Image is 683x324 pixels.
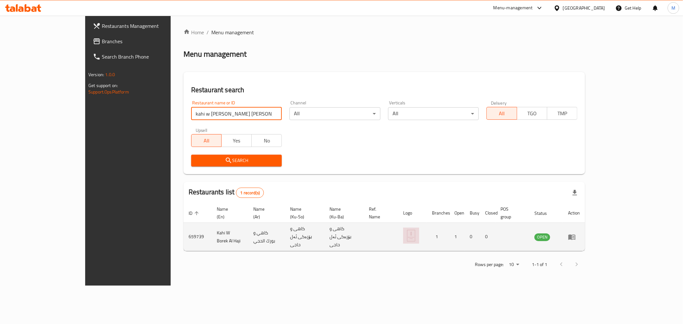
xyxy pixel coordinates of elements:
[500,205,522,221] span: POS group
[221,134,252,147] button: Yes
[207,28,209,36] li: /
[191,85,577,95] h2: Restaurant search
[224,136,249,145] span: Yes
[567,185,582,200] div: Export file
[480,203,495,223] th: Closed
[475,261,504,269] p: Rows per page:
[88,88,129,96] a: Support.OpsPlatform
[388,107,479,120] div: All
[329,205,356,221] span: Name (Ku-Ba)
[251,134,282,147] button: No
[547,107,577,120] button: TMP
[489,109,514,118] span: All
[486,107,517,120] button: All
[465,203,480,223] th: Busy
[369,205,390,221] span: Ref. Name
[532,261,547,269] p: 1-1 of 1
[563,4,605,12] div: [GEOGRAPHIC_DATA]
[563,203,585,223] th: Action
[105,70,115,79] span: 1.0.0
[254,136,279,145] span: No
[88,81,118,90] span: Get support on:
[506,260,522,270] div: Rows per page:
[102,22,194,30] span: Restaurants Management
[398,203,427,223] th: Logo
[191,155,282,166] button: Search
[493,4,533,12] div: Menu-management
[520,109,545,118] span: TGO
[285,223,324,251] td: کاهی و بۆرەکی ئەل حاجی
[491,101,507,105] label: Delivery
[449,223,465,251] td: 1
[102,37,194,45] span: Branches
[534,233,550,241] span: OPEN
[183,49,247,59] h2: Menu management
[196,128,207,132] label: Upsell
[88,18,199,34] a: Restaurants Management
[196,157,277,165] span: Search
[212,223,248,251] td: Kahi W Borek Al Haji
[403,228,419,244] img: Kahi W Borek Al Haji
[290,205,317,221] span: Name (Ku-So)
[191,134,222,147] button: All
[236,190,264,196] span: 1 record(s)
[427,203,449,223] th: Branches
[289,107,380,120] div: All
[88,70,104,79] span: Version:
[236,188,264,198] div: Total records count
[88,49,199,64] a: Search Branch Phone
[211,28,254,36] span: Menu management
[194,136,219,145] span: All
[534,209,555,217] span: Status
[465,223,480,251] td: 0
[671,4,675,12] span: M
[88,34,199,49] a: Branches
[480,223,495,251] td: 0
[189,187,264,198] h2: Restaurants list
[191,107,282,120] input: Search for restaurant name or ID..
[449,203,465,223] th: Open
[189,209,201,217] span: ID
[550,109,575,118] span: TMP
[183,203,585,251] table: enhanced table
[427,223,449,251] td: 1
[517,107,547,120] button: TGO
[253,205,277,221] span: Name (Ar)
[324,223,364,251] td: کاهی و بۆرەکی ئەل حاجی
[183,28,585,36] nav: breadcrumb
[217,205,241,221] span: Name (En)
[102,53,194,61] span: Search Branch Phone
[248,223,285,251] td: كاهي و بورك الحجي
